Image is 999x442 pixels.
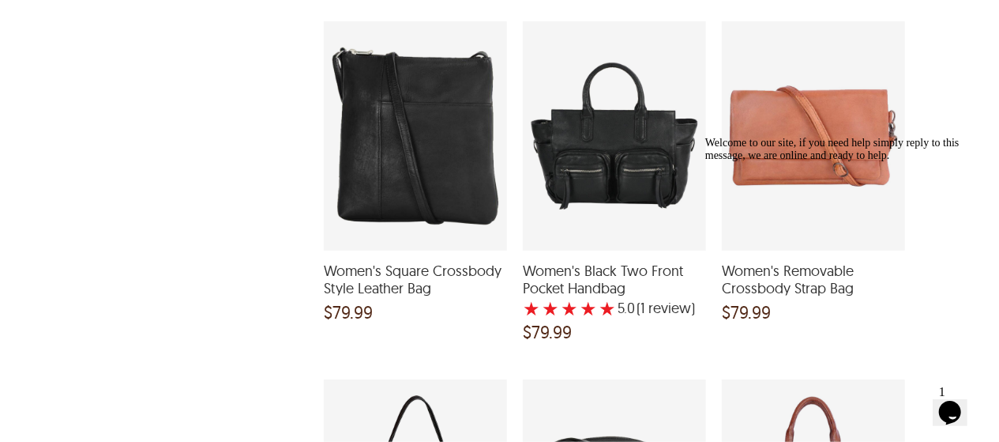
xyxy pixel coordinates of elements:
[933,379,983,426] iframe: chat widget
[324,304,373,320] span: $79.99
[324,240,507,328] a: Women's Square Crossbody Style Leather Bag and a price of $79.99
[523,300,540,316] label: 1 rating
[523,240,706,348] a: Women's Black Two Front Pocket Handbag with a 5 Star Rating 1 Product Review and a price of $79.99
[324,263,507,297] span: Women's Square Crossbody Style Leather Bag
[523,324,572,340] span: $79.99
[523,263,706,297] span: Women's Black Two Front Pocket Handbag
[618,300,635,316] label: 5.0
[637,300,645,316] span: (1
[645,300,691,316] span: review
[561,300,578,316] label: 3 rating
[6,6,261,31] span: Welcome to our site, if you need help simply reply to this message, we are online and ready to help.
[542,300,559,316] label: 2 rating
[637,300,695,316] span: )
[599,300,616,316] label: 5 rating
[6,6,291,32] div: Welcome to our site, if you need help simply reply to this message, we are online and ready to help.
[580,300,597,316] label: 4 rating
[699,130,983,371] iframe: chat widget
